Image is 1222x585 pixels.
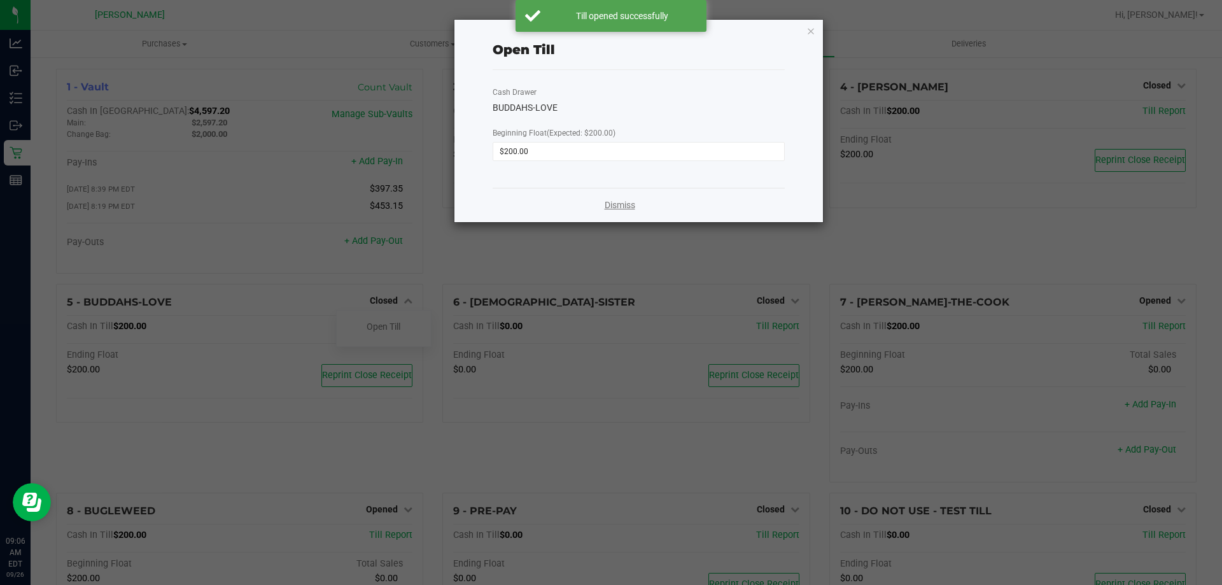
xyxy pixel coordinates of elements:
span: (Expected: $200.00) [547,129,615,137]
label: Cash Drawer [493,87,537,98]
div: Till opened successfully [547,10,697,22]
span: Beginning Float [493,129,615,137]
a: Dismiss [605,199,635,212]
iframe: Resource center [13,483,51,521]
div: Open Till [493,40,555,59]
div: BUDDAHS-LOVE [493,101,785,115]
